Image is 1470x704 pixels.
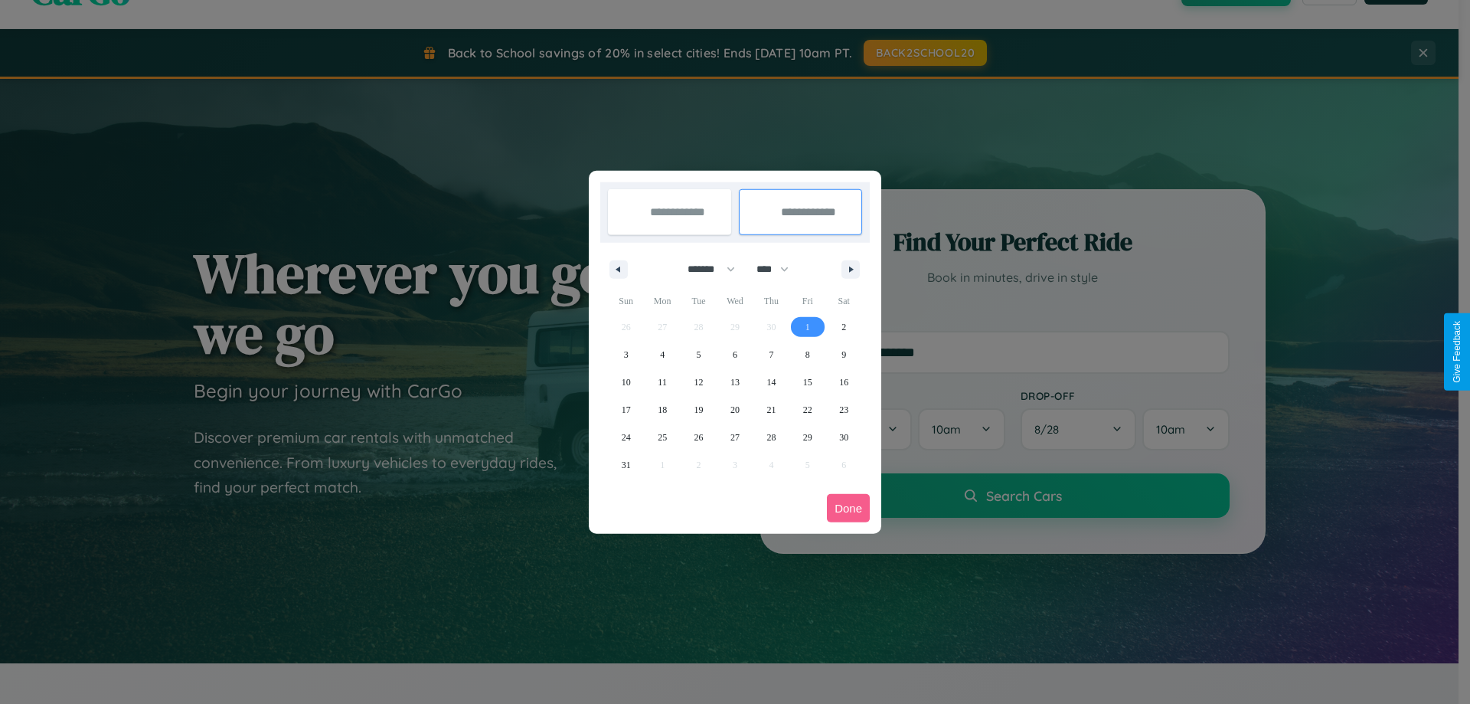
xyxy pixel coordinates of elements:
[826,424,862,451] button: 30
[839,424,848,451] span: 30
[717,341,753,368] button: 6
[608,368,644,396] button: 10
[839,396,848,424] span: 23
[658,368,667,396] span: 11
[697,341,701,368] span: 5
[694,424,704,451] span: 26
[789,424,825,451] button: 29
[644,368,680,396] button: 11
[766,368,776,396] span: 14
[681,341,717,368] button: 5
[826,313,862,341] button: 2
[681,424,717,451] button: 26
[753,396,789,424] button: 21
[803,396,812,424] span: 22
[644,341,680,368] button: 4
[805,341,810,368] span: 8
[624,341,629,368] span: 3
[681,368,717,396] button: 12
[622,424,631,451] span: 24
[644,424,680,451] button: 25
[789,289,825,313] span: Fri
[608,289,644,313] span: Sun
[769,341,773,368] span: 7
[658,396,667,424] span: 18
[694,368,704,396] span: 12
[622,396,631,424] span: 17
[694,396,704,424] span: 19
[753,289,789,313] span: Thu
[826,341,862,368] button: 9
[789,368,825,396] button: 15
[753,424,789,451] button: 28
[803,368,812,396] span: 15
[839,368,848,396] span: 16
[644,289,680,313] span: Mon
[803,424,812,451] span: 29
[608,451,644,479] button: 31
[730,424,740,451] span: 27
[826,396,862,424] button: 23
[1452,321,1462,383] div: Give Feedback
[841,341,846,368] span: 9
[717,396,753,424] button: 20
[733,341,737,368] span: 6
[753,341,789,368] button: 7
[717,424,753,451] button: 27
[766,424,776,451] span: 28
[826,289,862,313] span: Sat
[608,424,644,451] button: 24
[681,289,717,313] span: Tue
[717,368,753,396] button: 13
[681,396,717,424] button: 19
[660,341,665,368] span: 4
[622,368,631,396] span: 10
[827,494,870,522] button: Done
[608,396,644,424] button: 17
[789,341,825,368] button: 8
[826,368,862,396] button: 16
[658,424,667,451] span: 25
[841,313,846,341] span: 2
[730,368,740,396] span: 13
[753,368,789,396] button: 14
[730,396,740,424] span: 20
[622,451,631,479] span: 31
[644,396,680,424] button: 18
[789,396,825,424] button: 22
[766,396,776,424] span: 21
[789,313,825,341] button: 1
[608,341,644,368] button: 3
[805,313,810,341] span: 1
[717,289,753,313] span: Wed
